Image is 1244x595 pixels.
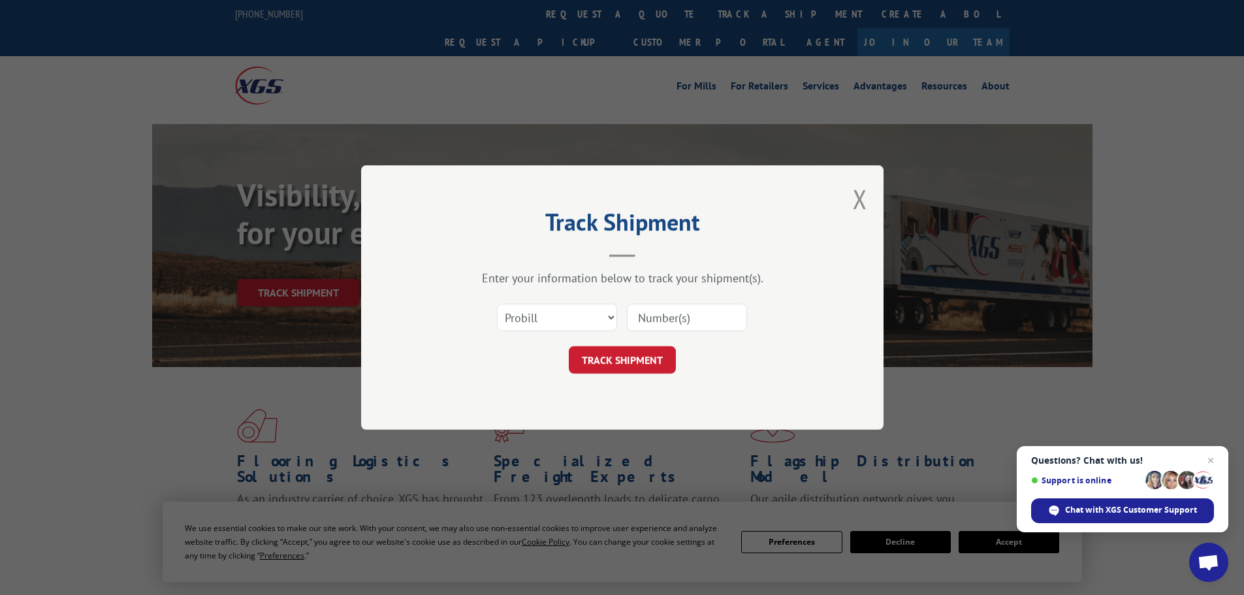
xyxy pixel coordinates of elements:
[1203,453,1219,468] span: Close chat
[569,346,676,374] button: TRACK SHIPMENT
[627,304,747,331] input: Number(s)
[1065,504,1197,516] span: Chat with XGS Customer Support
[426,270,818,285] div: Enter your information below to track your shipment(s).
[1189,543,1228,582] div: Open chat
[1031,475,1141,485] span: Support is online
[853,182,867,216] button: Close modal
[1031,498,1214,523] div: Chat with XGS Customer Support
[426,213,818,238] h2: Track Shipment
[1031,455,1214,466] span: Questions? Chat with us!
